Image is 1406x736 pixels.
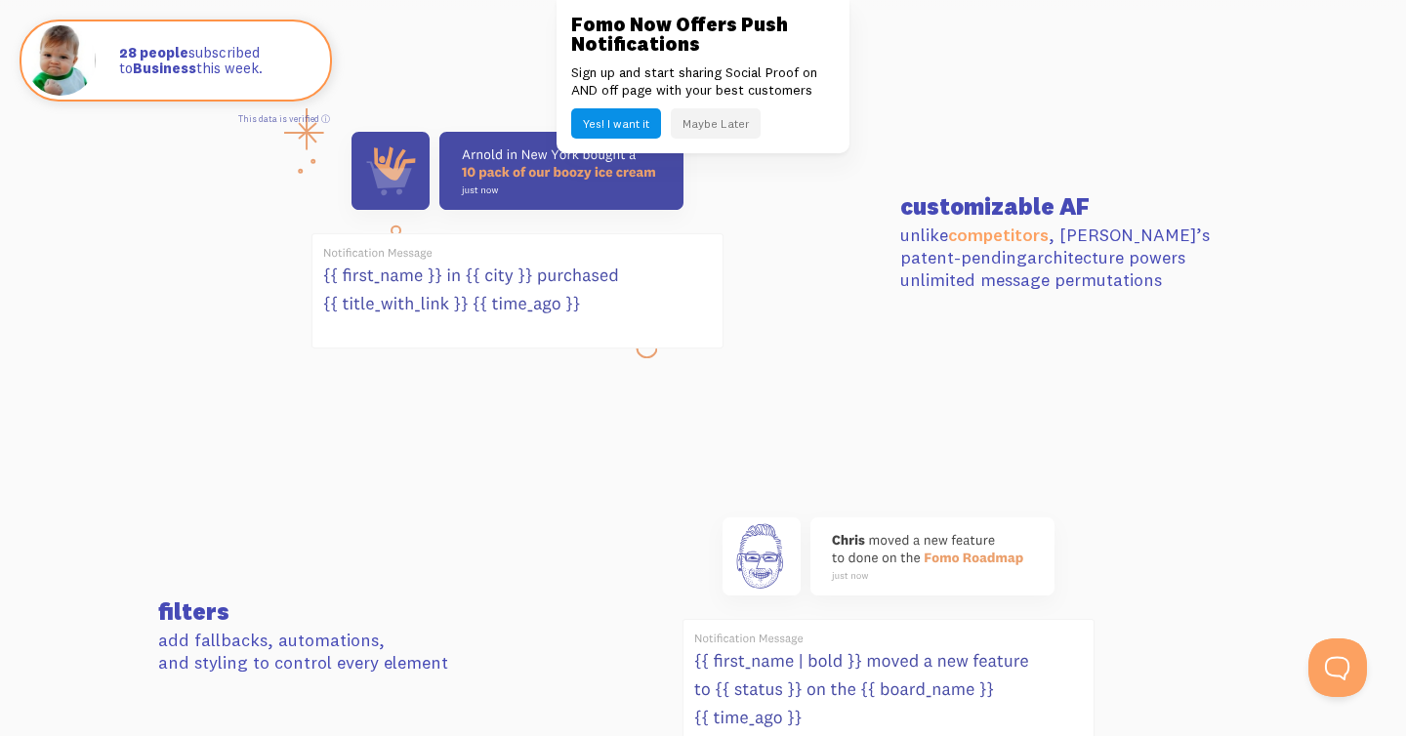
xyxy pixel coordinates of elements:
strong: Business [133,59,196,77]
p: subscribed to this week. [119,45,310,77]
iframe: Help Scout Beacon - Open [1308,638,1367,697]
p: Sign up and start sharing Social Proof on AND off page with your best customers [571,63,835,99]
button: Yes! I want it [571,108,661,139]
a: competitors [948,224,1049,246]
button: Maybe Later [671,108,761,139]
a: This data is verified ⓘ [238,113,330,124]
h3: filters [158,599,506,623]
p: unlike , [PERSON_NAME]’s patent-pending architecture powers unlimited message permutations [900,224,1248,292]
img: Fomo [25,25,96,96]
h3: customizable AF [900,194,1248,218]
h3: Fomo Now Offers Push Notifications [571,15,835,54]
strong: 28 people [119,43,188,61]
p: add fallbacks, automations, and styling to control every element [158,629,506,675]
